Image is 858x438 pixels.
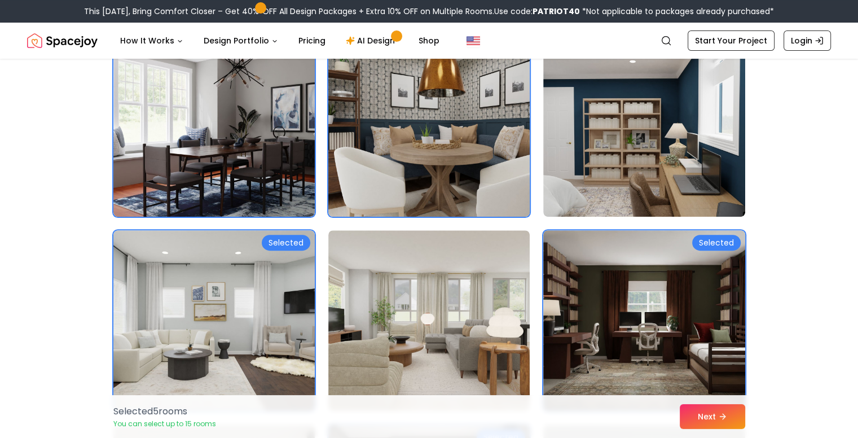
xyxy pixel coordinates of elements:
[580,6,774,17] span: *Not applicable to packages already purchased*
[494,6,580,17] span: Use code:
[410,29,448,52] a: Shop
[692,235,741,251] div: Selected
[113,419,216,428] p: You can select up to 15 rooms
[113,36,315,217] img: Room room-4
[113,230,315,411] img: Room room-7
[111,29,192,52] button: How It Works
[323,32,535,221] img: Room room-5
[289,29,335,52] a: Pricing
[27,29,98,52] a: Spacejoy
[111,29,448,52] nav: Main
[328,230,530,411] img: Room room-8
[467,34,480,47] img: United States
[680,404,745,429] button: Next
[533,6,580,17] b: PATRIOT40
[84,6,774,17] div: This [DATE], Bring Comfort Closer – Get 40% OFF All Design Packages + Extra 10% OFF on Multiple R...
[27,29,98,52] img: Spacejoy Logo
[784,30,831,51] a: Login
[113,405,216,418] p: Selected 5 room s
[543,36,745,217] img: Room room-6
[688,30,775,51] a: Start Your Project
[337,29,407,52] a: AI Design
[262,235,310,251] div: Selected
[543,230,745,411] img: Room room-9
[27,23,831,59] nav: Global
[195,29,287,52] button: Design Portfolio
